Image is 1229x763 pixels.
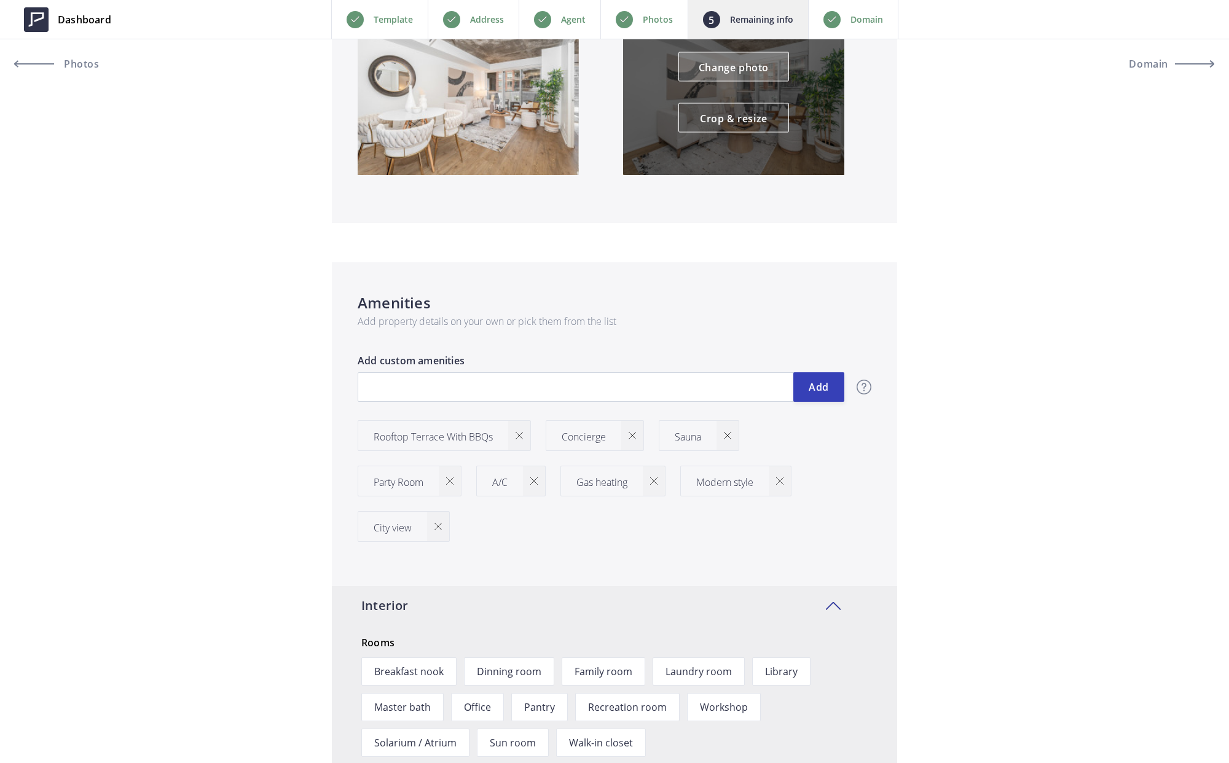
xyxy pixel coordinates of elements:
[361,635,875,650] p: Rooms
[530,477,538,485] img: close
[629,432,636,439] img: close
[696,475,753,490] p: Modern style
[653,657,745,686] span: Laundry room
[451,693,504,721] span: Office
[678,103,789,133] a: Crop & resize
[374,12,413,27] p: Template
[1129,59,1168,69] span: Domain
[730,12,793,27] p: Remaining info
[361,693,444,721] span: Master bath
[470,12,504,27] p: Address
[446,477,454,485] img: close
[776,477,783,485] img: close
[724,432,731,439] img: close
[562,429,606,444] p: Concierge
[15,1,120,38] a: Dashboard
[562,657,645,686] span: Family room
[464,657,554,686] span: Dinning room
[850,12,883,27] p: Domain
[374,475,423,490] p: Party Room
[575,693,680,721] span: Recreation room
[61,59,100,69] span: Photos
[643,12,673,27] p: Photos
[434,523,442,530] img: close
[576,475,627,490] p: Gas heating
[687,693,761,721] span: Workshop
[511,693,568,721] span: Pantry
[752,657,811,686] span: Library
[650,477,658,485] img: close
[15,49,125,79] a: Photos
[857,380,871,394] img: question
[477,729,549,757] span: Sun room
[361,729,469,757] span: Solarium / Atrium
[1104,49,1214,79] button: Domain
[678,52,789,82] a: Change photo
[793,372,844,402] button: Add
[374,429,493,444] p: Rooftop Terrace With BBQs
[361,657,457,686] span: Breakfast nook
[556,729,646,757] span: Walk-in closet
[561,12,586,27] p: Agent
[58,12,111,27] span: Dashboard
[358,314,871,329] p: Add property details on your own or pick them from the list
[358,292,871,314] h4: Amenities
[675,429,701,444] p: Sauna
[516,432,523,439] img: close
[492,475,508,490] p: A/C
[358,353,844,372] label: Add custom amenities
[374,520,412,535] p: City view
